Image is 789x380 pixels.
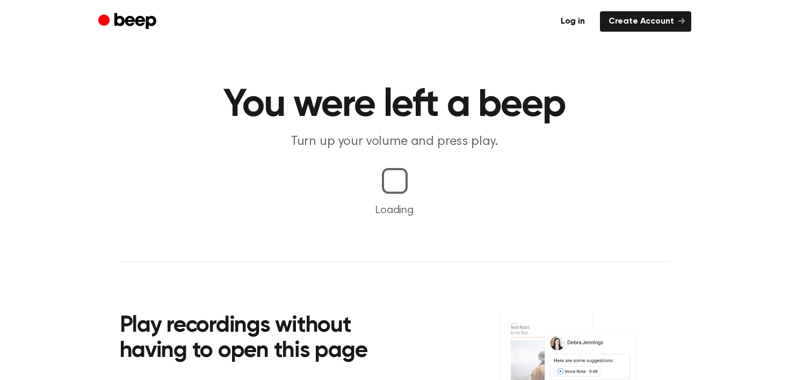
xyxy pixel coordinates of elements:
a: Create Account [600,11,691,32]
p: Turn up your volume and press play. [189,133,601,151]
a: Beep [98,11,159,32]
h2: Play recordings without having to open this page [120,313,409,364]
a: Log in [552,11,593,32]
h1: You were left a beep [120,86,670,125]
p: Loading [13,202,776,218]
